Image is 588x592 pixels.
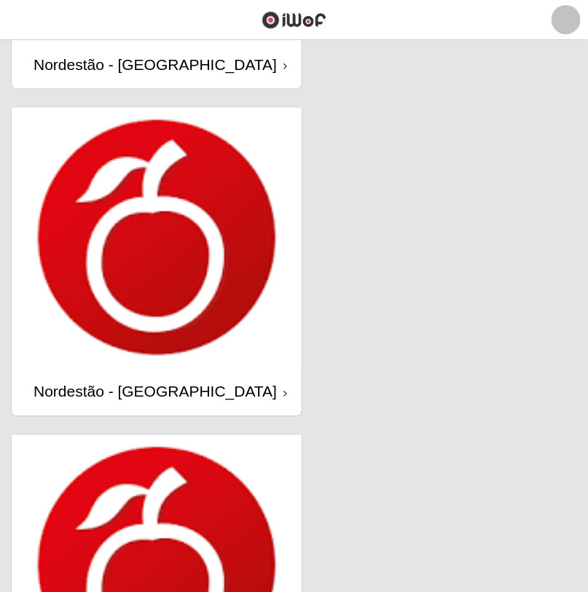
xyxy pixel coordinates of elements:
img: CoreUI Logo [262,11,326,29]
div: Nordestão - [GEOGRAPHIC_DATA] [34,382,277,400]
div: Nordestão - [GEOGRAPHIC_DATA] [34,55,277,74]
img: cardImg [12,107,302,367]
a: Nordestão - [GEOGRAPHIC_DATA] [12,107,302,415]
